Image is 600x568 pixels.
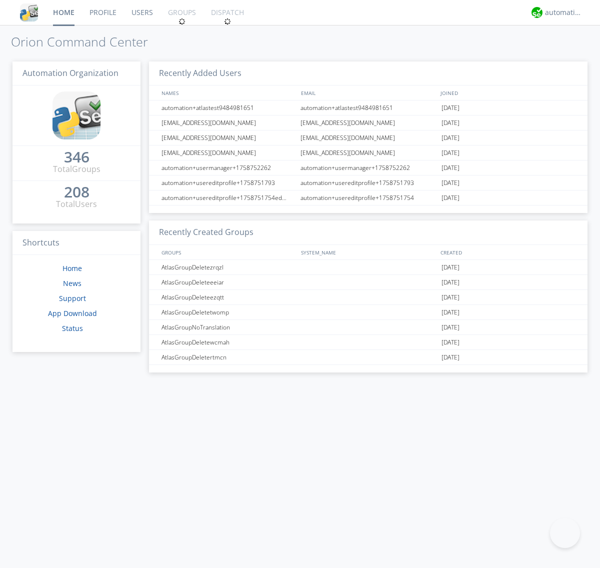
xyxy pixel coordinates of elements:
[298,130,439,145] div: [EMAIL_ADDRESS][DOMAIN_NAME]
[550,518,580,548] iframe: Toggle Customer Support
[159,160,297,175] div: automation+usermanager+1758752262
[64,187,89,197] div: 208
[224,18,231,25] img: spin.svg
[298,145,439,160] div: [EMAIL_ADDRESS][DOMAIN_NAME]
[20,3,38,21] img: cddb5a64eb264b2086981ab96f4c1ba7
[149,190,587,205] a: automation+usereditprofile+1758751754editedautomation+usereditprofile+1758751754automation+usered...
[149,305,587,320] a: AtlasGroupDeletetwomp[DATE]
[12,231,140,255] h3: Shortcuts
[63,278,81,288] a: News
[159,245,296,259] div: GROUPS
[298,160,439,175] div: automation+usermanager+1758752262
[441,305,459,320] span: [DATE]
[159,190,297,205] div: automation+usereditprofile+1758751754editedautomation+usereditprofile+1758751754
[438,245,578,259] div: CREATED
[545,7,582,17] div: automation+atlas
[149,61,587,86] h3: Recently Added Users
[52,91,100,139] img: cddb5a64eb264b2086981ab96f4c1ba7
[441,350,459,365] span: [DATE]
[438,85,578,100] div: JOINED
[159,100,297,115] div: automation+atlastest9484981651
[441,260,459,275] span: [DATE]
[298,115,439,130] div: [EMAIL_ADDRESS][DOMAIN_NAME]
[298,85,438,100] div: EMAIL
[56,198,97,210] div: Total Users
[149,290,587,305] a: AtlasGroupDeleteezqtt[DATE]
[178,18,185,25] img: spin.svg
[149,115,587,130] a: [EMAIL_ADDRESS][DOMAIN_NAME][EMAIL_ADDRESS][DOMAIN_NAME][DATE]
[149,175,587,190] a: automation+usereditprofile+1758751793automation+usereditprofile+1758751793[DATE]
[64,187,89,198] a: 208
[149,100,587,115] a: automation+atlastest9484981651automation+atlastest9484981651[DATE]
[159,275,297,289] div: AtlasGroupDeleteeeiar
[441,100,459,115] span: [DATE]
[159,175,297,190] div: automation+usereditprofile+1758751793
[62,263,82,273] a: Home
[149,275,587,290] a: AtlasGroupDeleteeeiar[DATE]
[64,152,89,162] div: 346
[159,305,297,319] div: AtlasGroupDeletetwomp
[159,350,297,364] div: AtlasGroupDeletertmcn
[441,290,459,305] span: [DATE]
[298,190,439,205] div: automation+usereditprofile+1758751754
[298,100,439,115] div: automation+atlastest9484981651
[159,130,297,145] div: [EMAIL_ADDRESS][DOMAIN_NAME]
[441,320,459,335] span: [DATE]
[159,335,297,349] div: AtlasGroupDeletewcmah
[149,335,587,350] a: AtlasGroupDeletewcmah[DATE]
[62,323,83,333] a: Status
[53,163,100,175] div: Total Groups
[149,145,587,160] a: [EMAIL_ADDRESS][DOMAIN_NAME][EMAIL_ADDRESS][DOMAIN_NAME][DATE]
[149,320,587,335] a: AtlasGroupNoTranslation[DATE]
[149,260,587,275] a: AtlasGroupDeletezrqzl[DATE]
[149,220,587,245] h3: Recently Created Groups
[159,290,297,304] div: AtlasGroupDeleteezqtt
[159,115,297,130] div: [EMAIL_ADDRESS][DOMAIN_NAME]
[149,160,587,175] a: automation+usermanager+1758752262automation+usermanager+1758752262[DATE]
[441,335,459,350] span: [DATE]
[22,67,118,78] span: Automation Organization
[159,320,297,334] div: AtlasGroupNoTranslation
[298,245,438,259] div: SYSTEM_NAME
[441,160,459,175] span: [DATE]
[441,130,459,145] span: [DATE]
[159,85,296,100] div: NAMES
[59,293,86,303] a: Support
[298,175,439,190] div: automation+usereditprofile+1758751793
[531,7,542,18] img: d2d01cd9b4174d08988066c6d424eccd
[149,350,587,365] a: AtlasGroupDeletertmcn[DATE]
[149,130,587,145] a: [EMAIL_ADDRESS][DOMAIN_NAME][EMAIL_ADDRESS][DOMAIN_NAME][DATE]
[159,145,297,160] div: [EMAIL_ADDRESS][DOMAIN_NAME]
[441,145,459,160] span: [DATE]
[441,190,459,205] span: [DATE]
[64,152,89,163] a: 346
[48,308,97,318] a: App Download
[159,260,297,274] div: AtlasGroupDeletezrqzl
[441,115,459,130] span: [DATE]
[441,175,459,190] span: [DATE]
[441,275,459,290] span: [DATE]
